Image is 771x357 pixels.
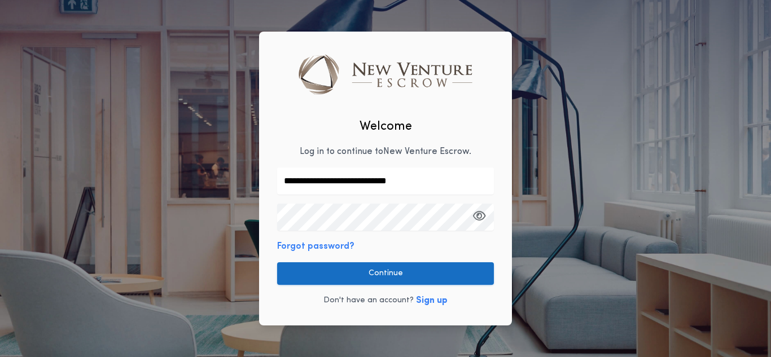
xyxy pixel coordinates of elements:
[299,55,472,94] img: logo
[323,295,414,306] p: Don't have an account?
[300,145,471,158] p: Log in to continue to New Venture Escrow .
[277,262,494,285] button: Continue
[360,117,412,136] h2: Welcome
[277,240,354,253] button: Forgot password?
[416,294,448,307] button: Sign up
